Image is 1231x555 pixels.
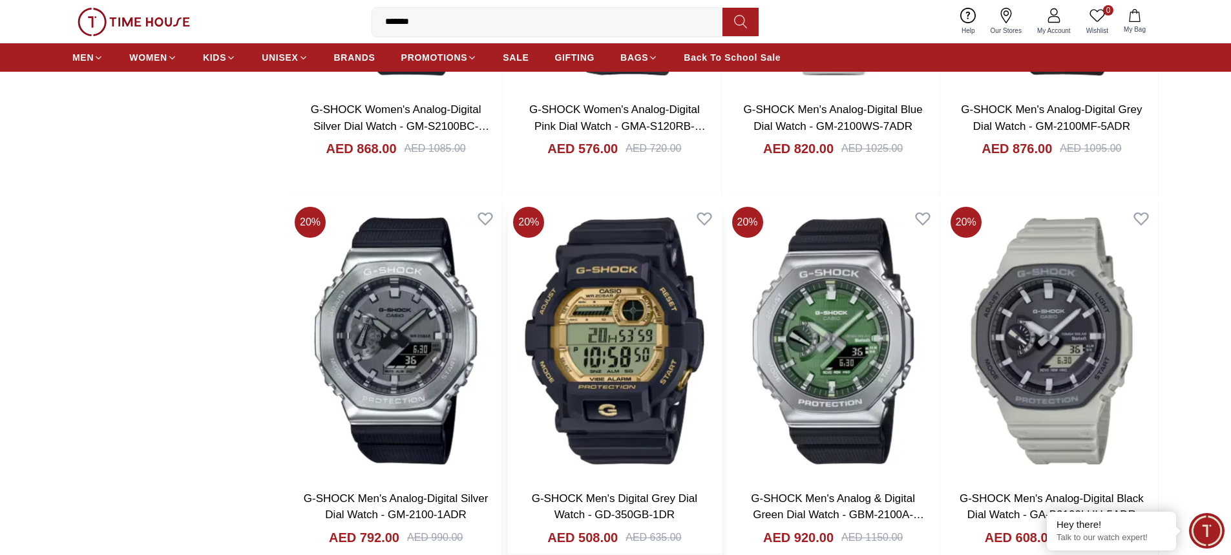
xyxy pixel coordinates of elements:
[72,51,94,64] span: MEN
[334,51,375,64] span: BRANDS
[547,140,618,158] h4: AED 576.00
[508,202,721,479] img: G-SHOCK Men's Digital Grey Dial Watch - GD-350GB-1DR
[529,103,706,149] a: G-SHOCK Women's Analog-Digital Pink Dial Watch - GMA-S120RB-1ADR
[956,26,980,36] span: Help
[684,51,781,64] span: Back To School Sale
[620,46,658,69] a: BAGS
[1032,26,1076,36] span: My Account
[503,51,529,64] span: SALE
[982,140,1052,158] h4: AED 876.00
[961,103,1142,132] a: G-SHOCK Men's Analog-Digital Grey Dial Watch - GM-2100MF-5ADR
[295,207,326,238] span: 20 %
[1057,532,1166,543] p: Talk to our watch expert!
[203,46,236,69] a: KIDS
[841,530,903,545] div: AED 1150.00
[763,529,834,547] h4: AED 920.00
[1189,513,1225,549] div: Chat Widget
[1081,26,1113,36] span: Wishlist
[620,51,648,64] span: BAGS
[626,530,681,545] div: AED 635.00
[1060,141,1121,156] div: AED 1095.00
[554,46,594,69] a: GIFTING
[203,51,226,64] span: KIDS
[954,5,983,38] a: Help
[547,529,618,547] h4: AED 508.00
[503,46,529,69] a: SALE
[744,103,923,132] a: G-SHOCK Men's Analog-Digital Blue Dial Watch - GM-2100WS-7ADR
[334,46,375,69] a: BRANDS
[78,8,190,36] img: ...
[1057,518,1166,531] div: Hey there!
[401,51,468,64] span: PROMOTIONS
[841,141,903,156] div: AED 1025.00
[401,46,478,69] a: PROMOTIONS
[129,51,167,64] span: WOMEN
[326,140,397,158] h4: AED 868.00
[727,202,940,479] img: G-SHOCK Men's Analog & Digital Green Dial Watch - GBM-2100A-1A3DR
[951,207,982,238] span: 20 %
[554,51,594,64] span: GIFTING
[1103,5,1113,16] span: 0
[1116,6,1153,37] button: My Bag
[513,207,544,238] span: 20 %
[72,46,103,69] a: MEN
[751,492,924,538] a: G-SHOCK Men's Analog & Digital Green Dial Watch - GBM-2100A-1A3DR
[684,46,781,69] a: Back To School Sale
[329,529,399,547] h4: AED 792.00
[405,141,466,156] div: AED 1085.00
[1078,5,1116,38] a: 0Wishlist
[763,140,834,158] h4: AED 820.00
[311,103,490,149] a: G-SHOCK Women's Analog-Digital Silver Dial Watch - GM-S2100BC-1ADR
[732,207,763,238] span: 20 %
[407,530,463,545] div: AED 990.00
[626,141,681,156] div: AED 720.00
[289,202,502,479] img: G-SHOCK Men's Analog-Digital Silver Dial Watch - GM-2100-1ADR
[262,46,308,69] a: UNISEX
[262,51,298,64] span: UNISEX
[985,26,1027,36] span: Our Stores
[960,492,1144,521] a: G-SHOCK Men's Analog-Digital Black Dial Watch - GA-B2100LUU-5ADR
[1119,25,1151,34] span: My Bag
[985,529,1055,547] h4: AED 608.00
[532,492,697,521] a: G-SHOCK Men's Digital Grey Dial Watch - GD-350GB-1DR
[129,46,177,69] a: WOMEN
[983,5,1029,38] a: Our Stores
[945,202,1158,479] img: G-SHOCK Men's Analog-Digital Black Dial Watch - GA-B2100LUU-5ADR
[304,492,489,521] a: G-SHOCK Men's Analog-Digital Silver Dial Watch - GM-2100-1ADR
